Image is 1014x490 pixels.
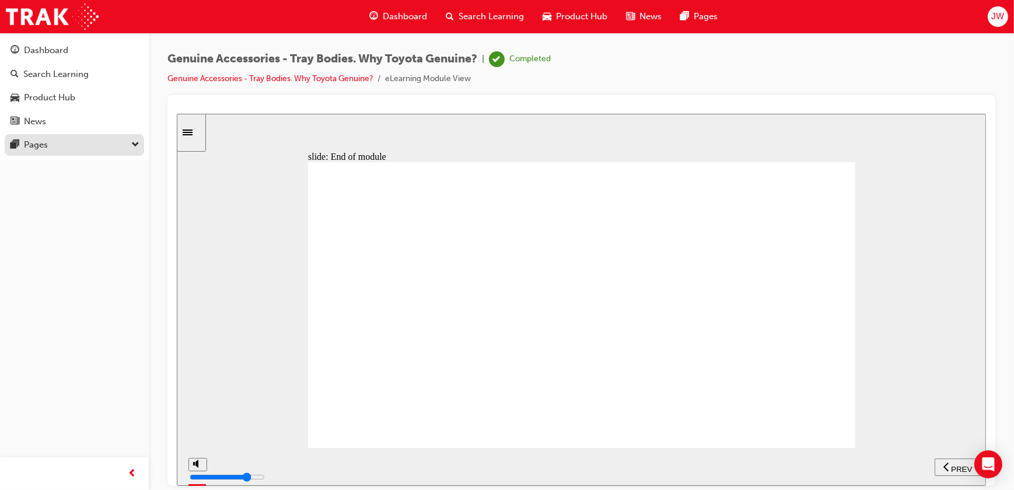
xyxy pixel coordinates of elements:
span: Product Hub [556,10,607,23]
a: News [5,111,144,132]
div: Pages [24,138,48,152]
span: car-icon [543,9,551,24]
a: car-iconProduct Hub [533,5,617,29]
span: news-icon [11,117,19,127]
a: search-iconSearch Learning [436,5,533,29]
button: volume [12,344,30,358]
nav: slide navigation [758,334,804,372]
div: Completed [509,54,551,65]
a: guage-iconDashboard [360,5,436,29]
a: Dashboard [5,40,144,61]
span: news-icon [626,9,635,24]
a: Product Hub [5,87,144,108]
span: PREV [774,351,795,360]
span: car-icon [11,93,19,103]
span: learningRecordVerb_COMPLETE-icon [489,51,505,67]
span: Dashboard [383,10,427,23]
span: guage-icon [11,45,19,56]
a: Genuine Accessories - Tray Bodies. Why Toyota Genuine? [167,73,373,83]
span: pages-icon [11,140,19,150]
button: previous [758,345,804,362]
div: Product Hub [24,91,75,104]
input: volume [13,359,88,368]
a: news-iconNews [617,5,671,29]
li: eLearning Module View [385,72,471,86]
span: prev-icon [128,467,137,481]
div: Search Learning [23,68,89,81]
a: Search Learning [5,64,144,85]
span: | [482,52,484,66]
span: Pages [694,10,718,23]
span: search-icon [446,9,454,24]
a: pages-iconPages [671,5,727,29]
span: search-icon [11,69,19,80]
span: guage-icon [369,9,378,24]
div: Dashboard [24,44,68,57]
span: Search Learning [459,10,524,23]
div: Open Intercom Messenger [974,450,1002,478]
img: Trak [6,3,99,30]
span: pages-icon [680,9,689,24]
div: News [24,115,46,128]
button: Pages [5,134,144,156]
button: JW [988,6,1008,27]
button: DashboardSearch LearningProduct HubNews [5,37,144,134]
span: JW [991,10,1004,23]
span: News [639,10,662,23]
div: misc controls [12,334,29,372]
span: down-icon [131,138,139,153]
span: Genuine Accessories - Tray Bodies. Why Toyota Genuine? [167,52,477,66]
